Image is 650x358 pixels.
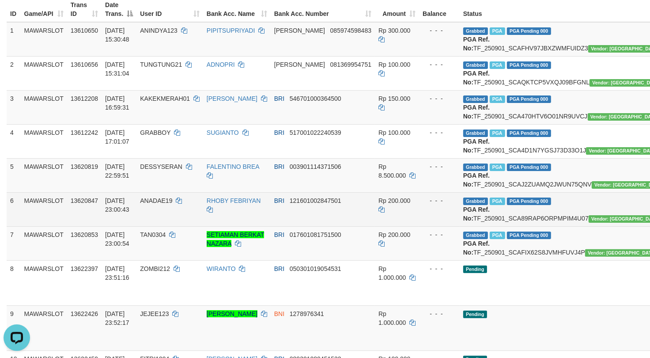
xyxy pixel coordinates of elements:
b: PGA Ref. No: [463,172,490,188]
div: - - - [423,162,456,171]
span: [DATE] 23:00:54 [105,231,129,247]
span: 13610650 [71,27,98,34]
td: 3 [7,90,21,124]
a: FALENTINO BREA [207,163,259,170]
span: [PERSON_NAME] [274,27,325,34]
td: 1 [7,22,21,57]
span: Grabbed [463,232,488,239]
span: Copy 546701000364500 to clipboard [290,95,341,102]
b: PGA Ref. No: [463,240,490,256]
span: PGA Pending [507,198,551,205]
span: [DATE] 22:59:51 [105,163,129,179]
span: Copy 121601002847501 to clipboard [290,197,341,204]
span: Rp 200.000 [378,197,410,204]
a: PIPITSUPRIYADI [207,27,255,34]
span: 13610656 [71,61,98,68]
span: Grabbed [463,61,488,69]
span: Copy 003901114371506 to clipboard [290,163,341,170]
span: Rp 8.500.000 [378,163,406,179]
td: 2 [7,56,21,90]
td: 5 [7,158,21,192]
span: Rp 1.000.000 [378,310,406,326]
span: ANINDYA123 [140,27,178,34]
span: Pending [463,311,487,318]
span: [DATE] 15:31:04 [105,61,129,77]
div: - - - [423,94,456,103]
span: Marked by bggmhdangga [490,198,505,205]
td: MAWARSLOT [21,192,67,226]
span: PGA Pending [507,27,551,35]
span: Rp 300.000 [378,27,410,34]
span: DESSYSERAN [140,163,182,170]
a: SETIAMAN BERKAT NAZARA [207,231,264,247]
span: Marked by bggmhdangga [490,232,505,239]
span: 13620819 [71,163,98,170]
span: Rp 100.000 [378,61,410,68]
td: 8 [7,260,21,305]
span: [DATE] 16:59:31 [105,95,129,111]
a: RHOBY FEBRIYAN [207,197,261,204]
span: 13620853 [71,231,98,238]
span: 13612242 [71,129,98,136]
b: PGA Ref. No: [463,70,490,86]
span: ANADAE19 [140,197,172,204]
span: BRI [274,265,284,272]
span: Copy 017601081751500 to clipboard [290,231,341,238]
span: [DATE] 23:51:16 [105,265,129,281]
span: Rp 150.000 [378,95,410,102]
div: - - - [423,128,456,137]
span: Marked by bggariesamuel [490,27,505,35]
span: PGA Pending [507,61,551,69]
span: Grabbed [463,198,488,205]
div: - - - [423,264,456,273]
span: TUNGTUNG21 [140,61,182,68]
span: 13612208 [71,95,98,102]
span: PGA Pending [507,95,551,103]
span: JEJEE123 [140,310,169,317]
b: PGA Ref. No: [463,36,490,52]
span: Copy 517001022240539 to clipboard [290,129,341,136]
span: BRI [274,231,284,238]
div: - - - [423,309,456,318]
span: Rp 200.000 [378,231,410,238]
span: Copy 1278976341 to clipboard [290,310,324,317]
b: PGA Ref. No: [463,138,490,154]
span: Pending [463,266,487,273]
span: TAN0304 [140,231,166,238]
span: PGA Pending [507,129,551,137]
td: 4 [7,124,21,158]
span: Grabbed [463,129,488,137]
span: Rp 100.000 [378,129,410,136]
a: [PERSON_NAME] [207,310,257,317]
td: MAWARSLOT [21,90,67,124]
td: MAWARSLOT [21,260,67,305]
td: MAWARSLOT [21,226,67,260]
span: Marked by bggarif [490,129,505,137]
span: Marked by bggariesamuel [490,61,505,69]
span: Rp 1.000.000 [378,265,406,281]
span: Copy 050301019054531 to clipboard [290,265,341,272]
span: Copy 085974598483 to clipboard [330,27,371,34]
span: BRI [274,163,284,170]
td: MAWARSLOT [21,124,67,158]
span: Grabbed [463,164,488,171]
button: Open LiveChat chat widget [4,4,30,30]
span: PGA Pending [507,164,551,171]
a: SUGIANTO [207,129,239,136]
div: - - - [423,196,456,205]
span: [DATE] 23:00:43 [105,197,129,213]
td: 7 [7,226,21,260]
a: ADNOPRI [207,61,235,68]
span: BRI [274,129,284,136]
span: 13622426 [71,310,98,317]
a: [PERSON_NAME] [207,95,257,102]
a: WIRANTO [207,265,236,272]
td: MAWARSLOT [21,305,67,350]
b: PGA Ref. No: [463,104,490,120]
span: BNI [274,310,284,317]
span: BRI [274,95,284,102]
div: - - - [423,60,456,69]
span: Copy 081369954751 to clipboard [330,61,371,68]
div: - - - [423,230,456,239]
b: PGA Ref. No: [463,206,490,222]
